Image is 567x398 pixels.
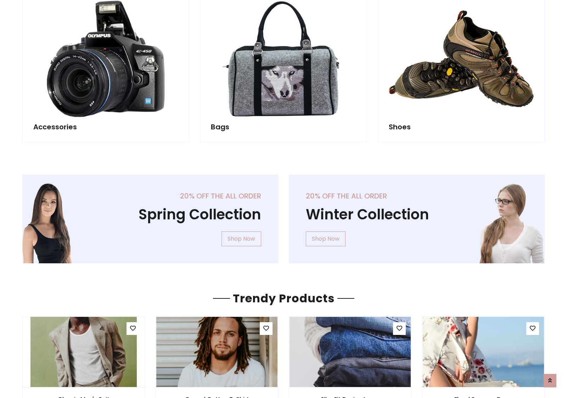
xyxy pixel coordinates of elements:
a: Shop Now [221,231,261,246]
h5: Shoes [389,123,534,131]
span: Trendy Products [230,290,337,306]
h1: Spring Collection [39,206,261,223]
h1: Winter Collection [306,206,528,223]
a: Shop Now [306,231,346,246]
h5: 20% off the all order [306,192,528,200]
h5: Bags [211,123,356,131]
h5: Accessories [33,123,178,131]
h5: 20% off the all order [39,192,261,200]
